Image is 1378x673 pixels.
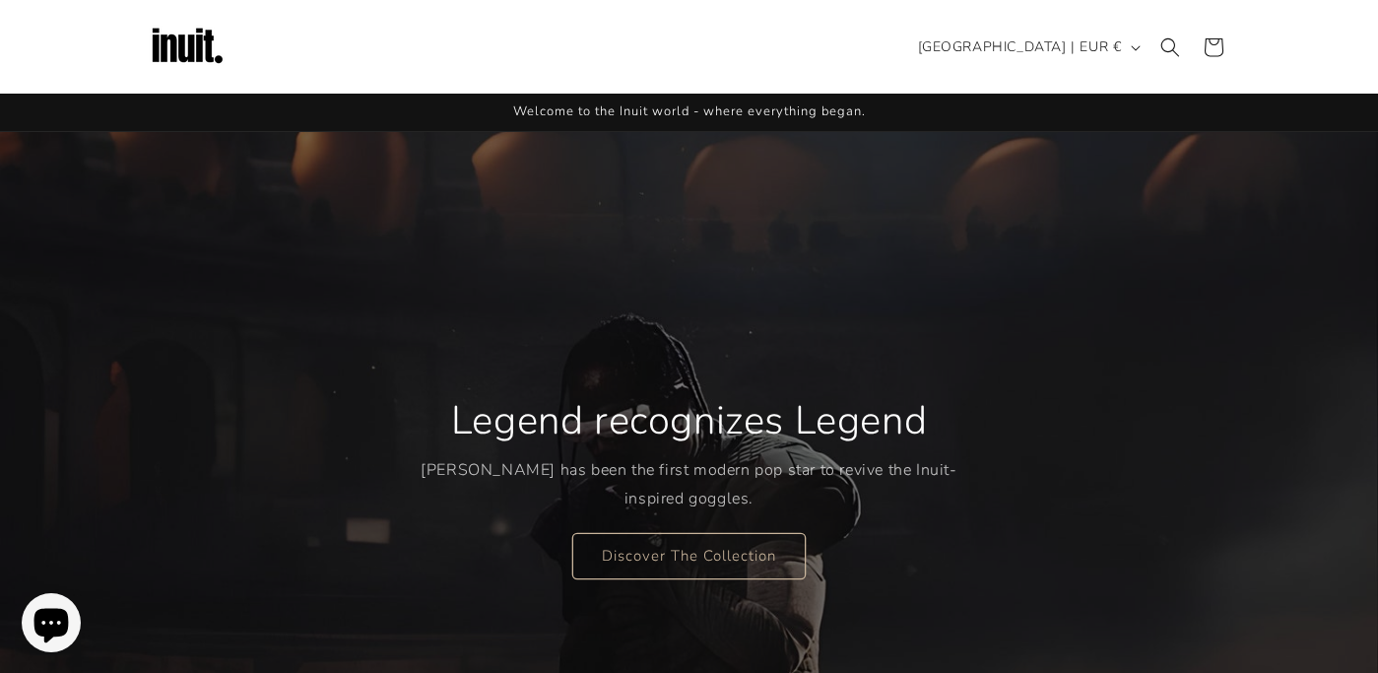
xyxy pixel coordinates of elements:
[906,29,1148,66] button: [GEOGRAPHIC_DATA] | EUR €
[1148,26,1192,69] summary: Search
[148,94,1231,131] div: Announcement
[572,532,806,578] a: Discover The Collection
[421,456,957,513] p: [PERSON_NAME] has been the first modern pop star to revive the Inuit-inspired goggles.
[918,36,1122,57] span: [GEOGRAPHIC_DATA] | EUR €
[16,593,87,657] inbox-online-store-chat: Shopify online store chat
[148,8,227,87] img: Inuit Logo
[451,395,927,446] h2: Legend recognizes Legend
[513,102,866,120] span: Welcome to the Inuit world - where everything began.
